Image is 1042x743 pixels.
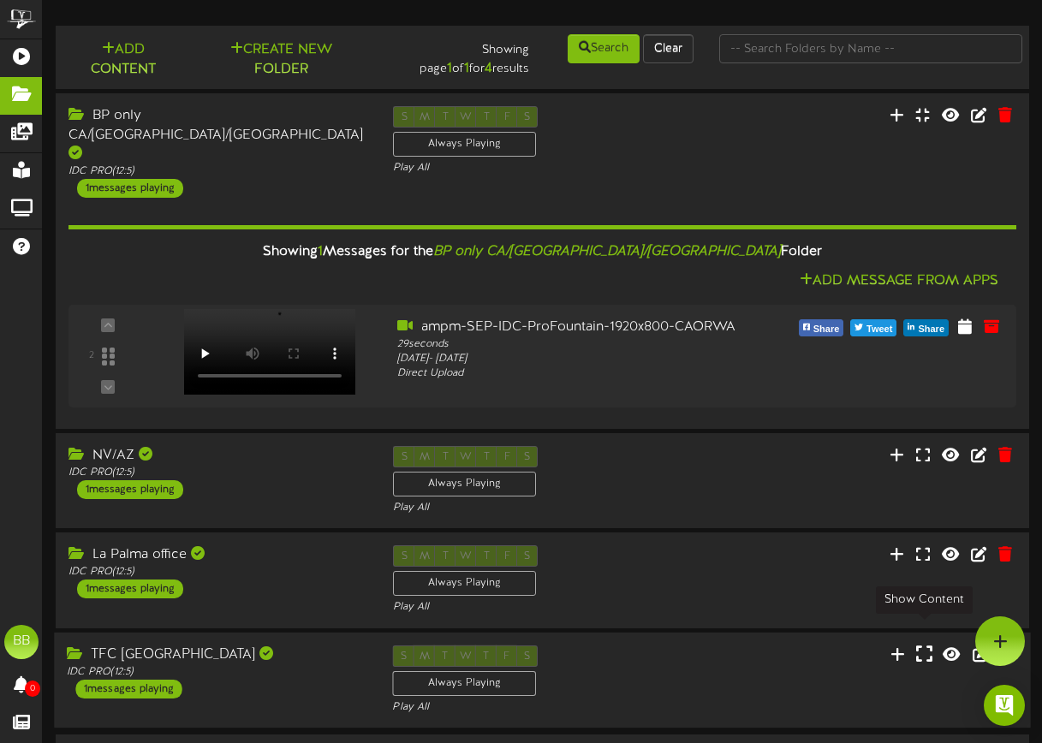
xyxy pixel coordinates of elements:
[464,61,469,76] strong: 1
[903,319,949,336] button: Share
[393,132,536,157] div: Always Playing
[393,161,692,175] div: Play All
[56,234,1029,270] div: Showing Messages for the Folder
[810,320,843,339] span: Share
[397,337,766,352] div: 29 seconds
[77,179,183,198] div: 1 messages playing
[799,319,844,336] button: Share
[392,671,536,696] div: Always Playing
[447,61,452,76] strong: 1
[378,33,543,79] div: Showing page of for results
[984,685,1025,726] div: Open Intercom Messenger
[67,664,366,679] div: IDC PRO ( 12:5 )
[75,680,182,698] div: 1 messages playing
[4,625,39,659] div: BB
[914,320,948,339] span: Share
[68,466,367,480] div: IDC PRO ( 12:5 )
[568,34,640,63] button: Search
[25,681,40,697] span: 0
[318,244,323,259] span: 1
[397,352,766,366] div: [DATE] - [DATE]
[393,501,692,515] div: Play All
[68,545,367,565] div: La Palma office
[393,600,692,615] div: Play All
[433,244,781,259] i: BP only CA/[GEOGRAPHIC_DATA]/[GEOGRAPHIC_DATA]
[643,34,694,63] button: Clear
[397,318,766,337] div: ampm-SEP-IDC-ProFountain-1920x800-CAORWA
[68,446,367,466] div: NV/AZ
[68,565,367,580] div: IDC PRO ( 12:5 )
[68,106,367,165] div: BP only CA/[GEOGRAPHIC_DATA]/[GEOGRAPHIC_DATA]
[863,320,896,339] span: Tweet
[393,472,536,496] div: Always Playing
[63,39,184,80] button: Add Content
[397,366,766,381] div: Direct Upload
[392,700,692,715] div: Play All
[68,164,367,179] div: IDC PRO ( 12:5 )
[197,39,366,80] button: Create New Folder
[485,61,492,76] strong: 4
[795,270,1003,292] button: Add Message From Apps
[719,34,1022,63] input: -- Search Folders by Name --
[850,319,896,336] button: Tweet
[393,571,536,596] div: Always Playing
[77,480,183,499] div: 1 messages playing
[67,645,366,664] div: TFC [GEOGRAPHIC_DATA]
[77,580,183,598] div: 1 messages playing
